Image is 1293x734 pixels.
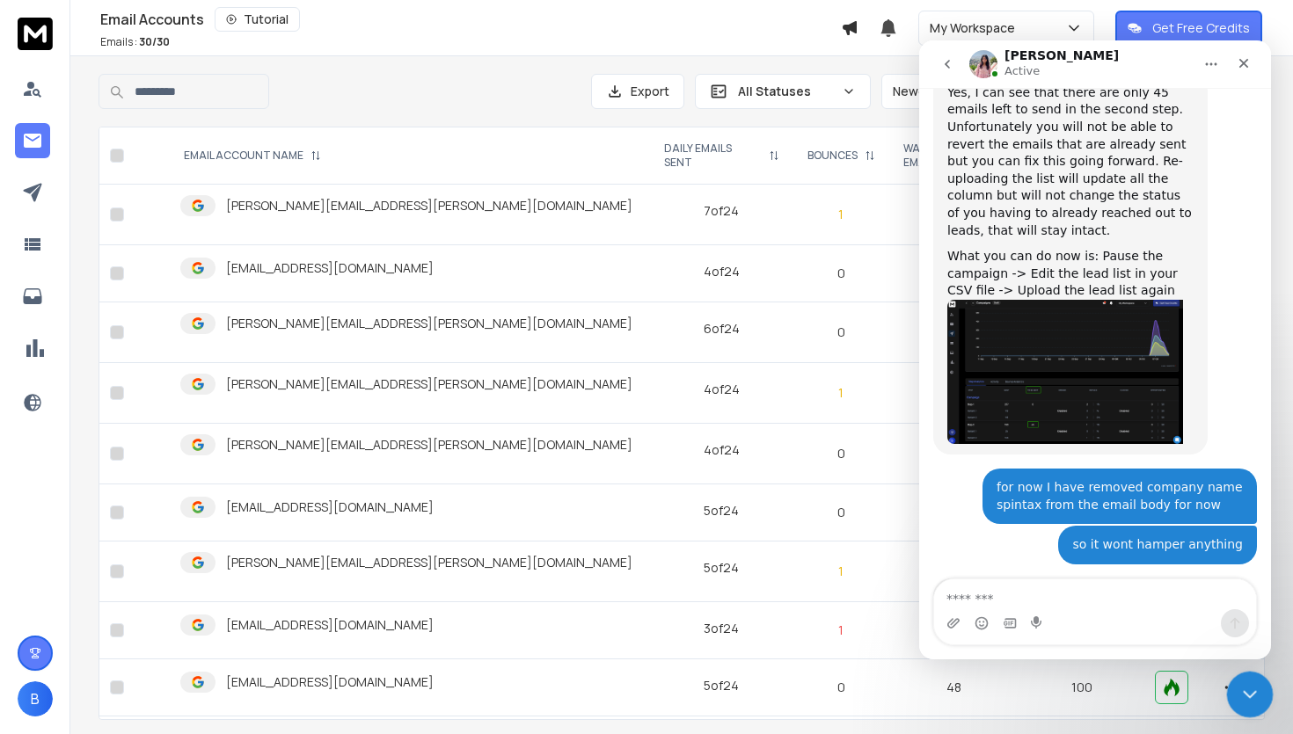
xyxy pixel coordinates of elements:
[1019,659,1144,716] td: 100
[889,484,1020,541] td: 44
[226,673,434,691] p: [EMAIL_ADDRESS][DOMAIN_NAME]
[1227,672,1274,718] iframe: Intercom live chat
[804,621,879,639] p: 1
[881,74,996,109] button: Newest
[226,375,632,393] p: [PERSON_NAME][EMAIL_ADDRESS][PERSON_NAME][DOMAIN_NAME]
[704,502,739,520] div: 5 of 24
[804,265,879,282] p: 0
[804,206,879,223] p: 1
[184,149,321,163] div: EMAIL ACCOUNT NAME
[704,202,739,220] div: 7 of 24
[889,659,1020,716] td: 48
[889,185,1020,245] td: 42
[738,83,835,100] p: All Statuses
[704,263,740,280] div: 4 of 24
[804,445,879,462] p: 0
[930,19,1022,37] p: My Workspace
[889,363,1020,424] td: 44
[100,7,841,32] div: Email Accounts
[18,681,53,716] button: B
[804,384,879,402] p: 1
[226,616,434,634] p: [EMAIL_ADDRESS][DOMAIN_NAME]
[804,679,879,696] p: 0
[889,541,1020,602] td: 43
[704,441,740,459] div: 4 of 24
[804,563,879,580] p: 1
[1152,19,1250,37] p: Get Free Credits
[226,554,632,571] p: [PERSON_NAME][EMAIL_ADDRESS][PERSON_NAME][DOMAIN_NAME]
[919,40,1271,659] iframe: Intercom live chat
[889,424,1020,484] td: 39
[139,34,170,49] span: 30 / 30
[889,602,1020,659] td: 39
[804,323,879,341] p: 0
[704,559,739,577] div: 5 of 24
[664,142,762,170] p: DAILY EMAILS SENT
[704,381,740,398] div: 4 of 24
[704,620,739,637] div: 3 of 24
[591,74,684,109] button: Export
[903,142,989,170] p: WARMUP EMAILS
[226,436,632,454] p: [PERSON_NAME][EMAIL_ADDRESS][PERSON_NAME][DOMAIN_NAME]
[889,302,1020,363] td: 45
[807,149,858,163] p: BOUNCES
[704,677,739,694] div: 5 of 24
[226,315,632,332] p: [PERSON_NAME][EMAIL_ADDRESS][PERSON_NAME][DOMAIN_NAME]
[226,259,434,277] p: [EMAIL_ADDRESS][DOMAIN_NAME]
[1115,11,1262,46] button: Get Free Credits
[889,245,1020,302] td: 40
[226,498,434,516] p: [EMAIL_ADDRESS][DOMAIN_NAME]
[226,197,632,214] p: [PERSON_NAME][EMAIL_ADDRESS][PERSON_NAME][DOMAIN_NAME]
[804,504,879,521] p: 0
[704,320,740,338] div: 6 of 24
[215,7,300,32] button: Tutorial
[100,35,170,49] p: Emails :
